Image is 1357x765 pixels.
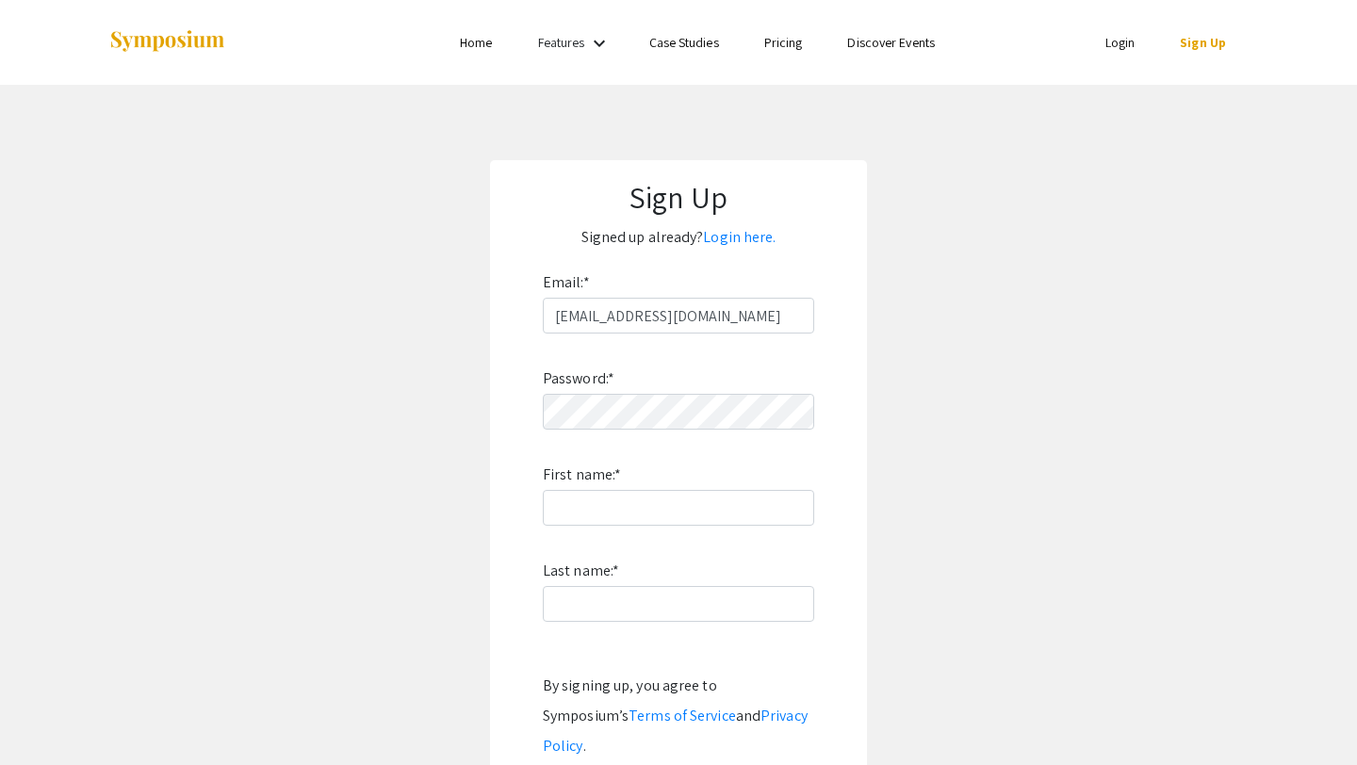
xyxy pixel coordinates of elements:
[847,34,935,51] a: Discover Events
[543,556,619,586] label: Last name:
[1105,34,1136,51] a: Login
[588,32,611,55] mat-icon: Expand Features list
[538,34,585,51] a: Features
[509,179,848,215] h1: Sign Up
[543,268,590,298] label: Email:
[543,364,614,394] label: Password:
[703,227,776,247] a: Login here.
[1180,34,1226,51] a: Sign Up
[629,706,736,725] a: Terms of Service
[509,222,848,252] p: Signed up already?
[649,34,719,51] a: Case Studies
[460,34,492,51] a: Home
[543,671,814,761] div: By signing up, you agree to Symposium’s and .
[108,29,226,55] img: Symposium by ForagerOne
[14,680,80,751] iframe: Chat
[543,460,621,490] label: First name:
[543,706,808,756] a: Privacy Policy
[764,34,803,51] a: Pricing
